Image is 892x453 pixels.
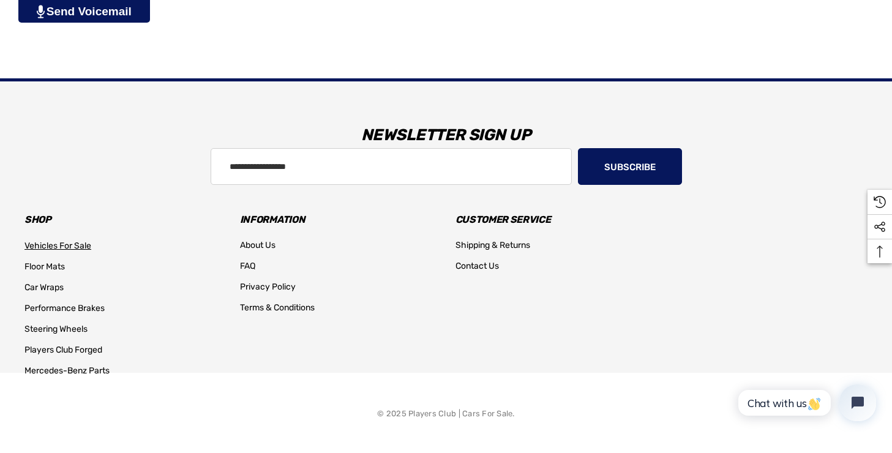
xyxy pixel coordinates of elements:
[24,241,91,251] span: Vehicles For Sale
[455,240,530,250] span: Shipping & Returns
[578,148,682,185] button: Subscribe
[24,345,102,355] span: Players Club Forged
[24,298,105,319] a: Performance Brakes
[24,236,91,256] a: Vehicles For Sale
[725,374,886,432] iframe: Tidio Chat
[455,261,499,271] span: Contact Us
[874,196,886,208] svg: Recently Viewed
[240,261,255,271] span: FAQ
[240,282,296,292] span: Privacy Policy
[240,211,437,228] h3: Information
[240,298,315,318] a: Terms & Conditions
[24,361,110,381] a: Mercedes-Benz Parts
[455,235,530,256] a: Shipping & Returns
[24,303,105,313] span: Performance Brakes
[455,211,653,228] h3: Customer Service
[24,340,102,361] a: Players Club Forged
[868,245,892,258] svg: Top
[24,211,222,228] h3: Shop
[24,261,65,272] span: Floor Mats
[874,221,886,233] svg: Social Media
[24,324,88,334] span: Steering Wheels
[455,256,499,277] a: Contact Us
[240,256,255,277] a: FAQ
[377,406,514,422] p: © 2025 Players Club | Cars For Sale.
[240,235,275,256] a: About Us
[24,365,110,376] span: Mercedes-Benz Parts
[24,319,88,340] a: Steering Wheels
[24,256,65,277] a: Floor Mats
[24,282,64,293] span: Car Wraps
[24,277,64,298] a: Car Wraps
[37,5,45,18] img: PjwhLS0gR2VuZXJhdG9yOiBHcmF2aXQuaW8gLS0+PHN2ZyB4bWxucz0iaHR0cDovL3d3dy53My5vcmcvMjAwMC9zdmciIHhtb...
[240,277,296,298] a: Privacy Policy
[240,302,315,313] span: Terms & Conditions
[240,240,275,250] span: About Us
[15,117,877,154] h3: Newsletter Sign Up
